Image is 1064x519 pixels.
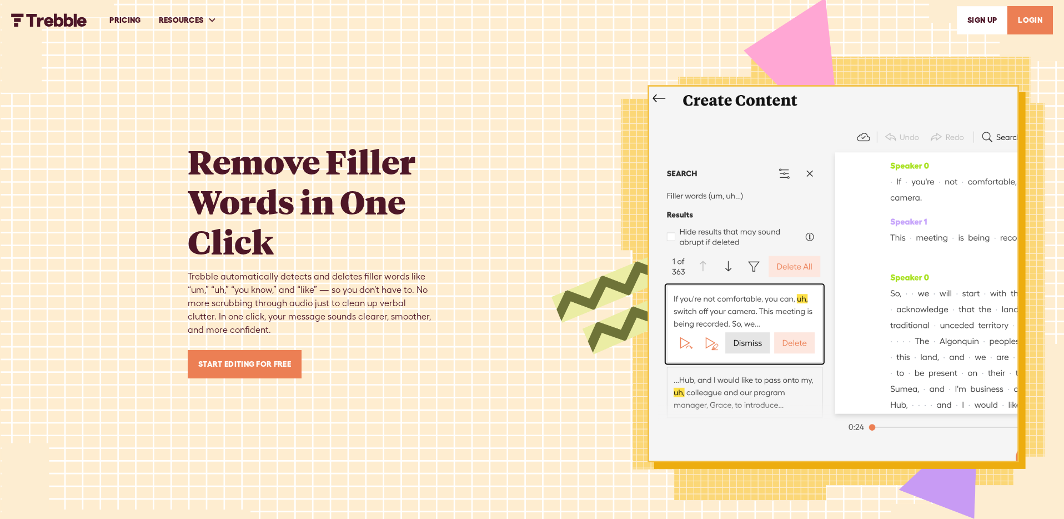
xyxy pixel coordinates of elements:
div: RESOURCES [159,14,204,26]
a: PRICING [101,1,149,39]
a: SIGn UP [957,6,1007,34]
div: Trebble automatically detects and deletes filler words like “um,” “uh,” “you know,” and “like” — ... [188,270,432,337]
a: Start Editing for Free [188,350,302,378]
img: Trebble FM Logo [11,13,87,27]
a: LOGIN [1007,6,1053,34]
a: home [11,13,87,27]
div: RESOURCES [150,1,226,39]
h1: Remove Filler Words in One Click [188,141,432,261]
